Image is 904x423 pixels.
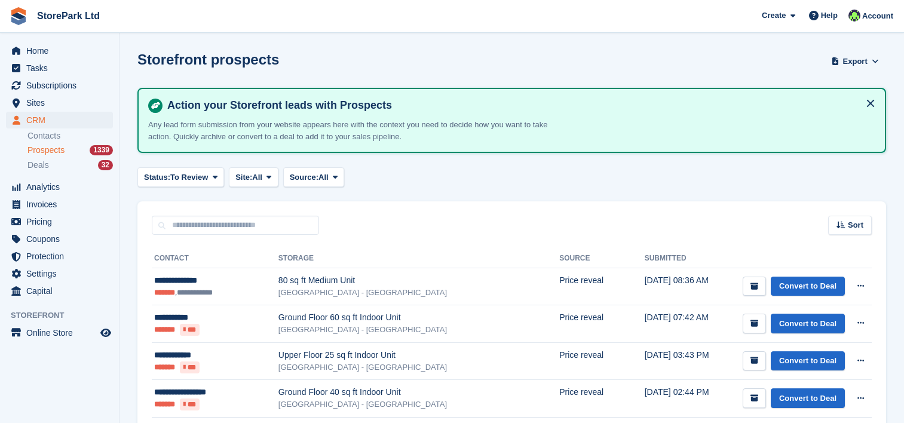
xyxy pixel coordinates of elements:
[862,10,893,22] span: Account
[27,145,65,156] span: Prospects
[6,196,113,213] a: menu
[278,324,559,336] div: [GEOGRAPHIC_DATA] - [GEOGRAPHIC_DATA]
[290,171,318,183] span: Source:
[771,277,845,296] a: Convert to Deal
[26,283,98,299] span: Capital
[6,283,113,299] a: menu
[137,167,224,187] button: Status: To Review
[559,380,645,418] td: Price reveal
[90,145,113,155] div: 1339
[26,196,98,213] span: Invoices
[821,10,838,22] span: Help
[6,179,113,195] a: menu
[137,51,279,68] h1: Storefront prospects
[278,249,559,268] th: Storage
[771,351,845,371] a: Convert to Deal
[848,10,860,22] img: Ryan Mulcahy
[762,10,786,22] span: Create
[98,160,113,170] div: 32
[559,268,645,305] td: Price reveal
[6,112,113,128] a: menu
[771,314,845,333] a: Convert to Deal
[26,42,98,59] span: Home
[645,268,721,305] td: [DATE] 08:36 AM
[26,94,98,111] span: Sites
[278,311,559,324] div: Ground Floor 60 sq ft Indoor Unit
[559,342,645,380] td: Price reveal
[99,326,113,340] a: Preview store
[26,265,98,282] span: Settings
[252,171,262,183] span: All
[148,119,566,142] p: Any lead form submission from your website appears here with the context you need to decide how y...
[27,160,49,171] span: Deals
[26,77,98,94] span: Subscriptions
[848,219,863,231] span: Sort
[645,380,721,418] td: [DATE] 02:44 PM
[6,213,113,230] a: menu
[6,42,113,59] a: menu
[843,56,868,68] span: Export
[26,231,98,247] span: Coupons
[11,309,119,321] span: Storefront
[6,265,113,282] a: menu
[829,51,881,71] button: Export
[10,7,27,25] img: stora-icon-8386f47178a22dfd0bd8f6a31ec36ba5ce8667c1dd55bd0f319d3a0aa187defe.svg
[278,287,559,299] div: [GEOGRAPHIC_DATA] - [GEOGRAPHIC_DATA]
[6,94,113,111] a: menu
[27,144,113,157] a: Prospects 1339
[278,386,559,399] div: Ground Floor 40 sq ft Indoor Unit
[163,99,875,112] h4: Action your Storefront leads with Prospects
[26,213,98,230] span: Pricing
[229,167,278,187] button: Site: All
[144,171,170,183] span: Status:
[771,388,845,408] a: Convert to Deal
[278,399,559,410] div: [GEOGRAPHIC_DATA] - [GEOGRAPHIC_DATA]
[318,171,329,183] span: All
[26,60,98,76] span: Tasks
[6,60,113,76] a: menu
[278,349,559,361] div: Upper Floor 25 sq ft Indoor Unit
[559,305,645,343] td: Price reveal
[645,305,721,343] td: [DATE] 07:42 AM
[170,171,208,183] span: To Review
[559,249,645,268] th: Source
[645,342,721,380] td: [DATE] 03:43 PM
[6,324,113,341] a: menu
[645,249,721,268] th: Submitted
[32,6,105,26] a: StorePark Ltd
[278,361,559,373] div: [GEOGRAPHIC_DATA] - [GEOGRAPHIC_DATA]
[235,171,252,183] span: Site:
[283,167,345,187] button: Source: All
[26,248,98,265] span: Protection
[26,112,98,128] span: CRM
[27,159,113,171] a: Deals 32
[26,179,98,195] span: Analytics
[152,249,278,268] th: Contact
[6,77,113,94] a: menu
[6,231,113,247] a: menu
[278,274,559,287] div: 80 sq ft Medium Unit
[6,248,113,265] a: menu
[27,130,113,142] a: Contacts
[26,324,98,341] span: Online Store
